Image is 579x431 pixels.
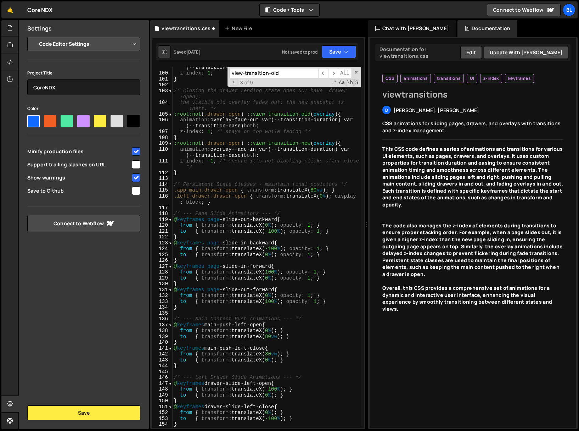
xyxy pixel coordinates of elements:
div: Bl [563,4,575,16]
div: 116 [152,193,173,205]
div: 149 [152,392,173,398]
div: 131 [152,287,173,293]
h2: Settings [27,24,52,32]
div: 129 [152,275,173,281]
span: transitions [437,76,461,81]
div: 150 [152,398,173,404]
div: 117 [152,205,173,211]
span: CaseSensitive Search [338,79,345,86]
span: UI [470,76,474,81]
div: 139 [152,334,173,340]
div: 100 [152,70,173,76]
div: 136 [152,316,173,322]
button: Save [27,405,140,420]
div: 137 [152,322,173,328]
label: Color [27,105,39,112]
div: 106 [152,117,173,129]
div: 102 [152,82,173,88]
div: 148 [152,386,173,392]
div: 133 [152,299,173,305]
div: 153 [152,416,173,422]
div: 143 [152,357,173,363]
div: 132 [152,293,173,299]
div: 125 [152,252,173,258]
div: 128 [152,269,173,275]
span: CSS [386,76,394,81]
div: 115 [152,187,173,193]
span: Show warnings [27,174,131,181]
div: 151 [152,404,173,410]
div: 112 [152,170,173,176]
span: CSS animations for sliding pages, drawers, and overlays with transitions and z-index management. [382,120,561,134]
button: Code + Tools [260,4,319,16]
div: 140 [152,339,173,346]
div: 120 [152,222,173,228]
div: 114 [152,182,173,188]
div: 113 [152,176,173,182]
strong: This CSS code defines a series of animations and transitions for various UI elements, such as pag... [382,145,563,208]
a: Connect to Webflow [487,4,561,16]
span: D [385,107,388,113]
strong: The code also manages the z-index of elements during transitions to ensure proper stacking order.... [382,222,563,277]
div: 134 [152,304,173,310]
div: 138 [152,328,173,334]
div: 119 [152,217,173,223]
a: Connect to Webflow [27,215,140,232]
div: 122 [152,234,173,240]
button: Save [322,45,356,58]
div: 104 [152,100,173,111]
div: [DATE] [186,49,201,55]
div: 146 [152,375,173,381]
span: 3 of 9 [237,80,256,86]
span: Minify production files [27,148,131,155]
div: Documentation for viewtransitions.css [377,46,460,59]
span: ​ [318,68,328,78]
div: 135 [152,310,173,316]
div: 109 [152,140,173,147]
span: Toggle Replace mode [230,79,237,86]
button: Edit [460,46,482,59]
input: Search for [229,68,318,78]
div: 123 [152,240,173,246]
div: 118 [152,211,173,217]
div: 152 [152,410,173,416]
label: Project Title [27,70,52,77]
strong: Overall, this CSS provides a comprehensive set of animations for a dynamic and interactive user i... [382,284,552,312]
div: 154 [152,421,173,427]
div: 141 [152,346,173,352]
input: Project name [27,79,140,95]
div: 110 [152,147,173,158]
span: Whole Word Search [346,79,354,86]
div: 103 [152,88,173,100]
div: Chat with [PERSON_NAME] [368,20,456,37]
div: 130 [152,281,173,287]
div: Saved [174,49,201,55]
a: 🤙 [1,1,19,18]
span: z-index [483,76,499,81]
div: 126 [152,258,173,264]
div: 144 [152,363,173,369]
span: ​ [328,68,338,78]
span: animations [404,76,428,81]
div: 142 [152,351,173,357]
h2: viewtransitions [382,89,563,100]
div: 107 [152,129,173,135]
div: 121 [152,228,173,234]
div: 111 [152,158,173,170]
span: Save to Github [27,187,131,194]
div: 147 [152,381,173,387]
div: CoreNDX [27,6,52,14]
span: Alt-Enter [338,68,352,78]
span: RegExp Search [330,79,337,86]
div: viewtransitions.css [162,25,210,32]
div: 127 [152,264,173,270]
span: keyframes [508,76,530,81]
div: 101 [152,76,173,82]
div: Not saved to prod [282,49,317,55]
span: Support trailing slashes on URL [27,161,131,168]
div: 105 [152,111,173,117]
span: [PERSON_NAME]. [PERSON_NAME] [394,107,479,114]
div: 108 [152,135,173,141]
div: New File [225,25,254,32]
div: 124 [152,246,173,252]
